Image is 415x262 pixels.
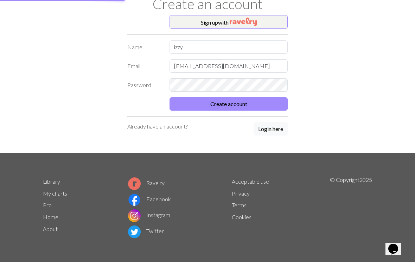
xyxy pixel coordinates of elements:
[232,202,247,208] a: Terms
[128,196,171,202] a: Facebook
[170,15,288,29] button: Sign upwith
[123,59,165,73] label: Email
[232,214,251,220] a: Cookies
[43,190,67,197] a: My charts
[43,202,52,208] a: Pro
[128,228,164,234] a: Twitter
[128,194,141,206] img: Facebook logo
[123,78,165,92] label: Password
[43,178,60,185] a: Library
[232,190,250,197] a: Privacy
[254,122,288,136] button: Login here
[127,122,188,131] p: Already have an account?
[43,225,58,232] a: About
[330,176,372,240] p: © Copyright 2025
[123,40,165,54] label: Name
[385,234,408,255] iframe: chat widget
[128,211,170,218] a: Instagram
[43,214,58,220] a: Home
[170,97,288,111] button: Create account
[128,179,165,186] a: Ravelry
[128,177,141,190] img: Ravelry logo
[128,209,141,222] img: Instagram logo
[232,178,269,185] a: Acceptable use
[128,225,141,238] img: Twitter logo
[230,18,257,26] img: Ravelry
